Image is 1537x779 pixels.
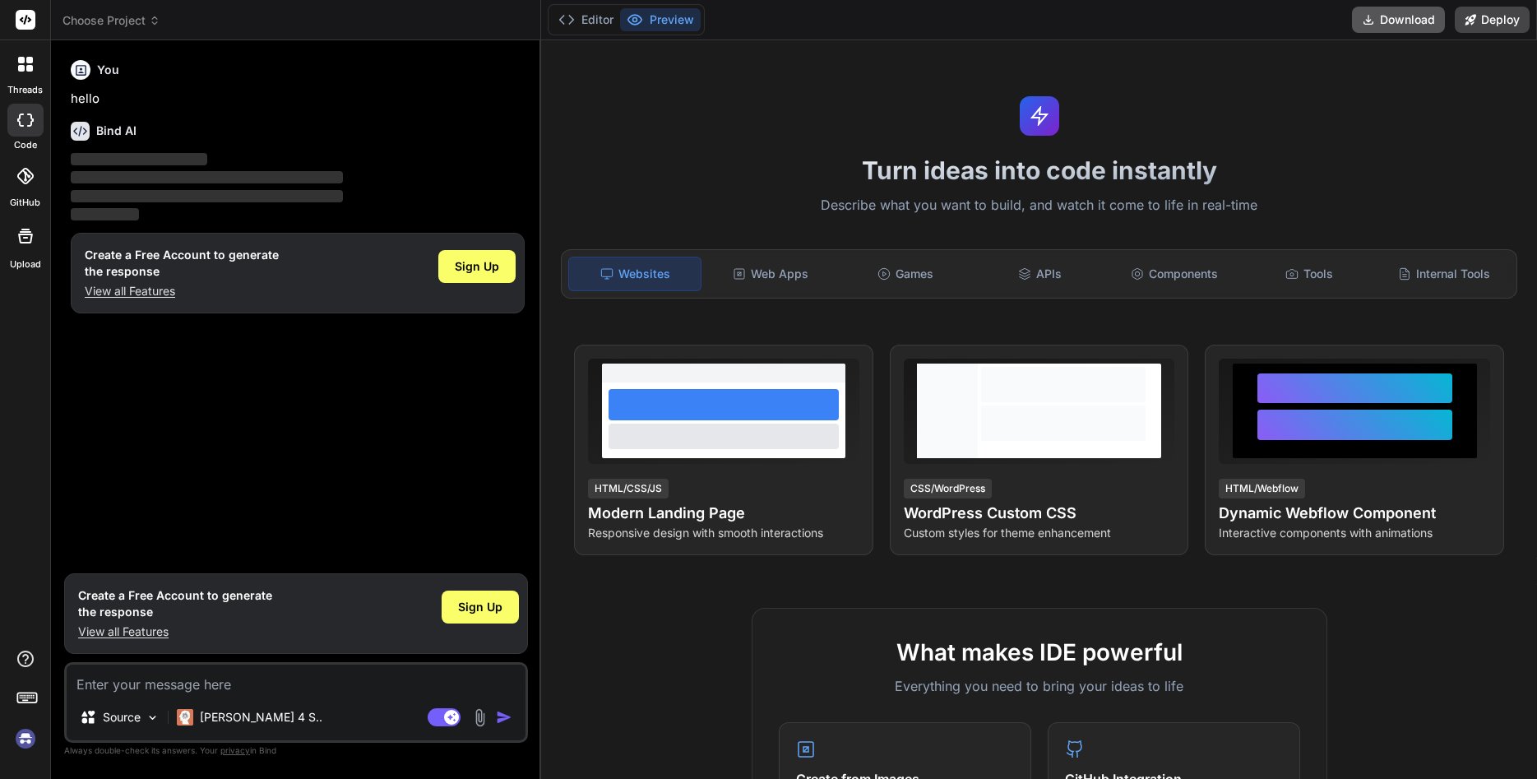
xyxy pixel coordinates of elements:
[200,709,322,726] p: [PERSON_NAME] 4 S..
[904,479,992,498] div: CSS/WordPress
[705,257,836,291] div: Web Apps
[96,123,137,139] h6: Bind AI
[97,62,119,78] h6: You
[1219,525,1490,541] p: Interactive components with animations
[470,708,489,727] img: attachment
[85,283,279,299] p: View all Features
[975,257,1106,291] div: APIs
[904,502,1175,525] h4: WordPress Custom CSS
[10,196,40,210] label: GitHub
[551,155,1527,185] h1: Turn ideas into code instantly
[588,479,669,498] div: HTML/CSS/JS
[568,257,701,291] div: Websites
[840,257,971,291] div: Games
[12,725,39,753] img: signin
[904,525,1175,541] p: Custom styles for theme enhancement
[588,502,859,525] h4: Modern Landing Page
[71,153,207,165] span: ‌
[14,138,37,152] label: code
[779,635,1300,670] h2: What makes IDE powerful
[10,257,41,271] label: Upload
[779,676,1300,696] p: Everything you need to bring your ideas to life
[146,711,160,725] img: Pick Models
[71,90,525,109] p: hello
[71,208,139,220] span: ‌
[552,8,620,31] button: Editor
[78,624,272,640] p: View all Features
[71,171,343,183] span: ‌
[1219,502,1490,525] h4: Dynamic Webflow Component
[551,195,1527,216] p: Describe what you want to build, and watch it come to life in real-time
[103,709,141,726] p: Source
[1219,479,1305,498] div: HTML/Webflow
[7,83,43,97] label: threads
[1352,7,1445,33] button: Download
[62,12,160,29] span: Choose Project
[620,8,701,31] button: Preview
[588,525,859,541] p: Responsive design with smooth interactions
[1455,7,1530,33] button: Deploy
[1378,257,1510,291] div: Internal Tools
[1243,257,1375,291] div: Tools
[496,709,512,726] img: icon
[458,599,502,615] span: Sign Up
[78,587,272,620] h1: Create a Free Account to generate the response
[455,258,499,275] span: Sign Up
[85,247,279,280] h1: Create a Free Account to generate the response
[71,190,343,202] span: ‌
[64,743,528,758] p: Always double-check its answers. Your in Bind
[177,709,193,726] img: Claude 4 Sonnet
[220,745,250,755] span: privacy
[1109,257,1241,291] div: Components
